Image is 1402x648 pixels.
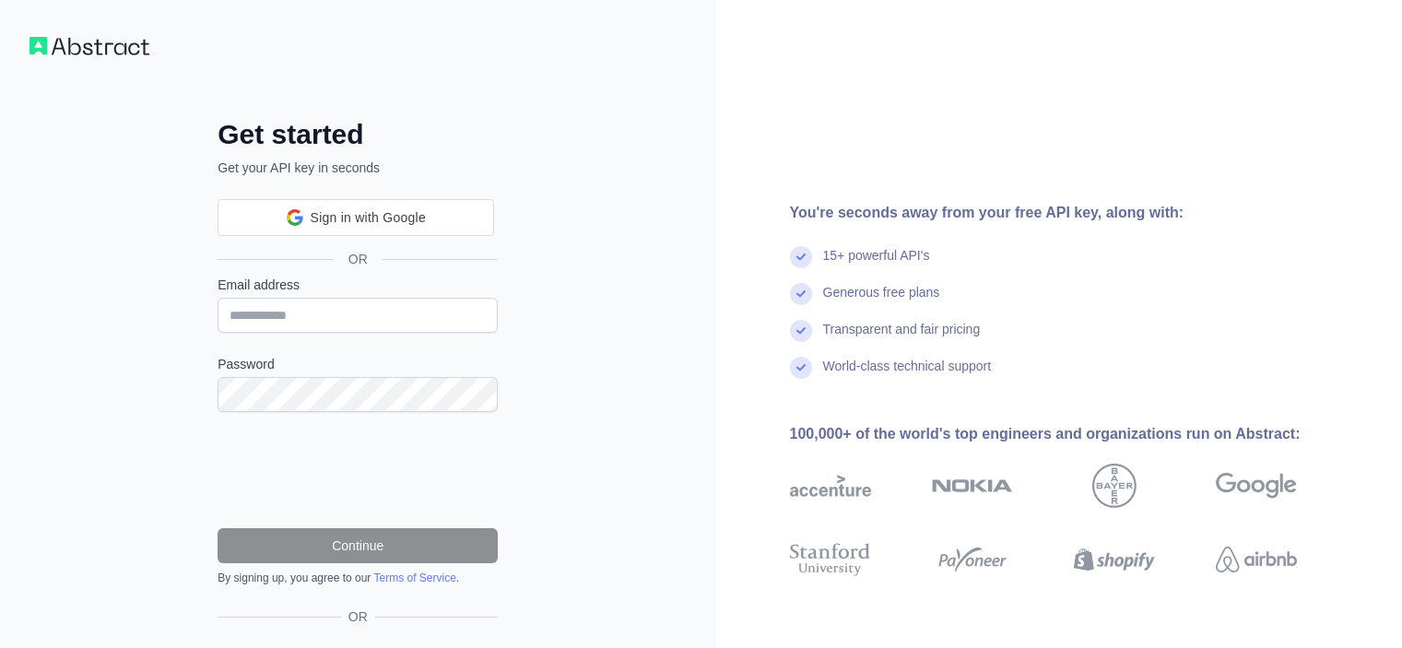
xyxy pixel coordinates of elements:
img: check mark [790,357,812,379]
img: shopify [1074,539,1155,580]
span: Sign in with Google [311,208,426,228]
img: check mark [790,320,812,342]
img: Workflow [29,37,149,55]
span: OR [341,607,375,626]
p: Get your API key in seconds [218,159,498,177]
div: You're seconds away from your free API key, along with: [790,202,1356,224]
div: 100,000+ of the world's top engineers and organizations run on Abstract: [790,423,1356,445]
div: 15+ powerful API's [823,246,930,283]
img: nokia [932,464,1013,508]
a: Terms of Service [373,571,455,584]
img: bayer [1092,464,1137,508]
button: Continue [218,528,498,563]
img: stanford university [790,539,871,580]
img: google [1216,464,1297,508]
label: Password [218,355,498,373]
div: World-class technical support [823,357,992,394]
div: By signing up, you agree to our . [218,571,498,585]
label: Email address [218,276,498,294]
div: Sign in with Google [218,199,494,236]
div: Generous free plans [823,283,940,320]
img: accenture [790,464,871,508]
img: airbnb [1216,539,1297,580]
img: check mark [790,246,812,268]
iframe: reCAPTCHA [218,434,498,506]
img: payoneer [932,539,1013,580]
img: check mark [790,283,812,305]
h2: Get started [218,118,498,151]
div: Transparent and fair pricing [823,320,981,357]
span: OR [334,250,383,268]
